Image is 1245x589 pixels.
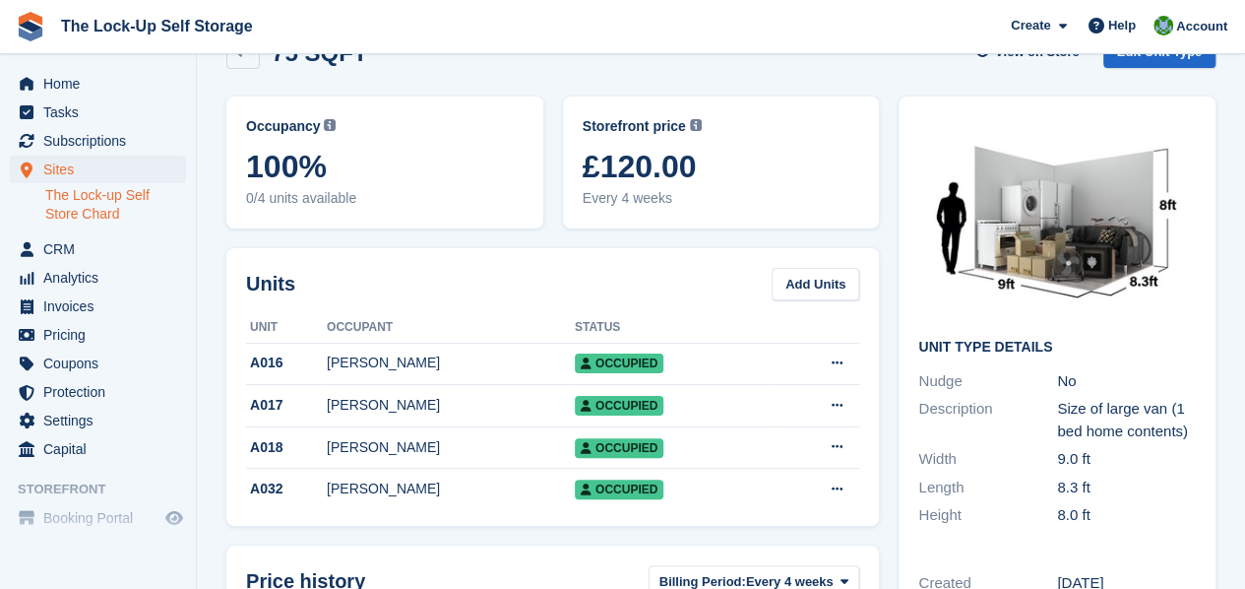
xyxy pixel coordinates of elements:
a: menu [10,264,186,292]
span: Account [1176,17,1227,36]
span: Capital [43,435,161,463]
a: Add Units [772,268,859,300]
img: Andrew Beer [1153,16,1173,35]
span: Storefront price [583,116,686,137]
a: menu [10,293,186,320]
div: 8.0 ft [1057,504,1196,527]
div: [PERSON_NAME] [327,437,575,458]
th: Occupant [327,312,575,344]
div: 9.0 ft [1057,448,1196,471]
th: Status [575,312,770,344]
span: Home [43,70,161,98]
img: stora-icon-8386f47178a22dfd0bd8f6a31ec36ba5ce8667c1dd55bd0f319d3a0aa187defe.svg [16,12,45,41]
div: Nudge [918,370,1057,393]
h2: Unit Type details [918,340,1196,356]
span: Analytics [43,264,161,292]
div: Height [918,504,1057,527]
span: Occupied [575,480,663,499]
div: No [1057,370,1196,393]
img: 75.jpg [918,116,1196,324]
div: 8.3 ft [1057,477,1196,499]
span: Pricing [43,321,161,349]
a: The Lock-Up Self Storage [53,10,261,42]
span: £120.00 [583,149,860,184]
a: The Lock-up Self Store Chard [45,186,186,224]
span: CRM [43,235,161,263]
span: Help [1108,16,1136,35]
a: menu [10,127,186,155]
span: 100% [246,149,524,184]
a: menu [10,435,186,463]
div: A017 [246,395,327,416]
div: A032 [246,479,327,499]
a: menu [10,98,186,126]
span: Subscriptions [43,127,161,155]
a: menu [10,350,186,377]
div: [PERSON_NAME] [327,395,575,416]
span: Settings [43,407,161,434]
a: menu [10,504,186,532]
span: Sites [43,156,161,183]
a: menu [10,235,186,263]
div: A018 [246,437,327,458]
div: Size of large van (1 bed home contents) [1057,398,1196,442]
span: 0/4 units available [246,188,524,209]
img: icon-info-grey-7440780725fd019a000dd9b08b2336e03edf1995a4989e88bcd33f0948082b44.svg [690,119,702,131]
div: A016 [246,353,327,373]
span: Occupied [575,396,663,416]
span: Create [1011,16,1050,35]
a: Preview store [162,506,186,530]
div: Description [918,398,1057,442]
span: Protection [43,378,161,406]
span: Invoices [43,293,161,320]
a: menu [10,321,186,349]
div: Width [918,448,1057,471]
span: Occupied [575,438,663,458]
a: menu [10,378,186,406]
div: Length [918,477,1057,499]
h2: Units [246,269,295,298]
img: icon-info-grey-7440780725fd019a000dd9b08b2336e03edf1995a4989e88bcd33f0948082b44.svg [324,119,336,131]
span: Occupancy [246,116,320,137]
span: Storefront [18,480,196,499]
div: [PERSON_NAME] [327,479,575,499]
a: menu [10,156,186,183]
span: Tasks [43,98,161,126]
a: menu [10,70,186,98]
a: menu [10,407,186,434]
span: Coupons [43,350,161,377]
span: Occupied [575,354,663,373]
span: Every 4 weeks [583,188,860,209]
th: Unit [246,312,327,344]
div: [PERSON_NAME] [327,353,575,373]
span: Booking Portal [43,504,161,532]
